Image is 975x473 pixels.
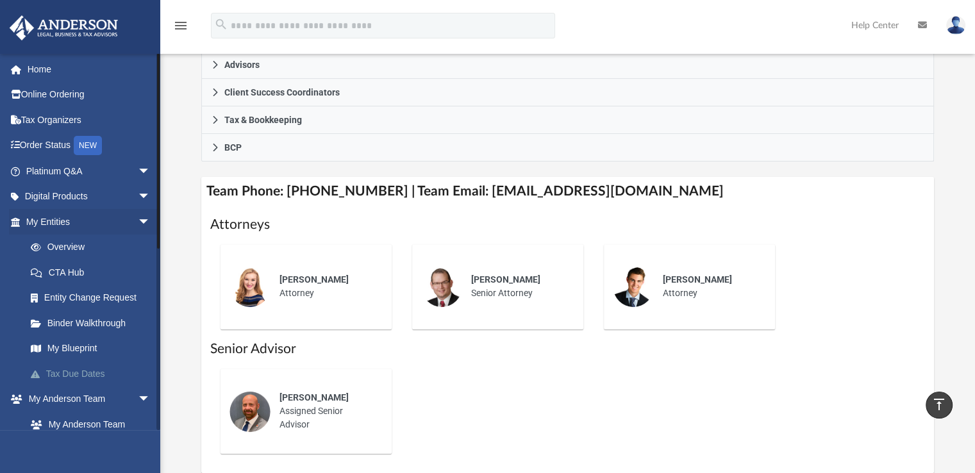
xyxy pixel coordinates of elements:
a: BCP [201,134,935,162]
div: Assigned Senior Advisor [271,382,383,440]
span: Advisors [224,60,260,69]
h1: Attorneys [210,215,926,234]
span: [PERSON_NAME] [471,274,540,285]
a: Advisors [201,51,935,79]
span: arrow_drop_down [138,209,163,235]
a: CTA Hub [18,260,170,285]
a: Order StatusNEW [9,133,170,159]
img: thumbnail [229,391,271,432]
a: Binder Walkthrough [18,310,170,336]
i: menu [173,18,188,33]
span: arrow_drop_down [138,158,163,185]
a: Home [9,56,170,82]
a: My Entitiesarrow_drop_down [9,209,170,235]
a: Client Success Coordinators [201,79,935,106]
img: thumbnail [229,266,271,307]
div: Attorney [271,264,383,309]
img: thumbnail [421,266,462,307]
a: vertical_align_top [926,392,953,419]
span: arrow_drop_down [138,184,163,210]
a: menu [173,24,188,33]
h1: Senior Advisor [210,340,926,358]
a: Tax & Bookkeeping [201,106,935,134]
span: [PERSON_NAME] [279,392,349,402]
img: Anderson Advisors Platinum Portal [6,15,122,40]
img: thumbnail [613,266,654,307]
a: Overview [18,235,170,260]
span: Tax & Bookkeeping [224,115,302,124]
a: Entity Change Request [18,285,170,311]
a: Tax Due Dates [18,361,170,386]
a: My Blueprint [18,336,163,361]
a: Platinum Q&Aarrow_drop_down [9,158,170,184]
span: Client Success Coordinators [224,88,340,97]
div: Attorney [654,264,766,309]
img: User Pic [946,16,965,35]
a: Digital Productsarrow_drop_down [9,184,170,210]
i: vertical_align_top [931,397,947,412]
a: Tax Organizers [9,107,170,133]
i: search [214,17,228,31]
a: Online Ordering [9,82,170,108]
span: arrow_drop_down [138,386,163,413]
h4: Team Phone: [PHONE_NUMBER] | Team Email: [EMAIL_ADDRESS][DOMAIN_NAME] [201,177,935,206]
div: NEW [74,136,102,155]
a: My Anderson Team [18,411,157,437]
div: Senior Attorney [462,264,574,309]
span: [PERSON_NAME] [663,274,732,285]
a: My Anderson Teamarrow_drop_down [9,386,163,412]
span: [PERSON_NAME] [279,274,349,285]
span: BCP [224,143,242,152]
